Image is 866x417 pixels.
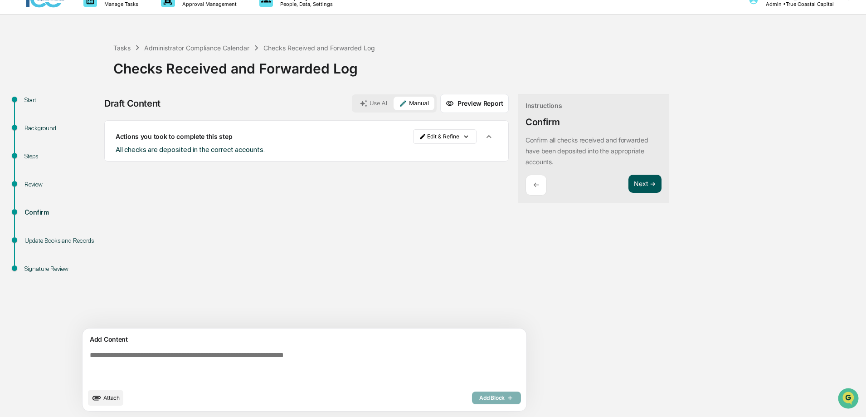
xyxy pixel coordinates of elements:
[413,129,477,144] button: Edit & Refine
[116,145,265,154] span: All checks are deposited in the correct accounts.
[88,390,123,406] button: upload document
[440,94,509,113] button: Preview Report
[5,111,62,127] a: 🖐️Preclearance
[66,115,73,123] div: 🗄️
[273,1,337,7] p: People, Data, Settings
[88,334,521,345] div: Add Content
[144,44,249,52] div: Administrator Compliance Calendar
[24,180,99,189] div: Review
[525,136,648,166] p: Confirm all checks received and forwarded have been deposited into the appropriate accounts.
[31,69,149,78] div: Start new chat
[628,175,662,193] button: Next ➔
[394,97,434,110] button: Manual
[18,132,57,141] span: Data Lookup
[24,236,99,245] div: Update Books and Records
[263,44,375,52] div: Checks Received and Forwarded Log
[24,264,99,274] div: Signature Review
[533,181,539,189] p: ←
[104,98,161,109] div: Draft Content
[5,128,61,144] a: 🔎Data Lookup
[64,153,110,161] a: Powered byPylon
[9,115,16,123] div: 🖐️
[24,123,99,133] div: Background
[837,387,861,412] iframe: Open customer support
[24,152,99,161] div: Steps
[113,53,861,77] div: Checks Received and Forwarded Log
[525,117,559,128] div: Confirm
[31,78,115,86] div: We're available if you need us!
[9,132,16,140] div: 🔎
[24,95,99,105] div: Start
[103,394,120,401] span: Attach
[75,114,112,123] span: Attestations
[154,72,165,83] button: Start new chat
[354,97,393,110] button: Use AI
[9,19,165,34] p: How can we help?
[759,1,834,7] p: Admin • True Coastal Capital
[90,154,110,161] span: Pylon
[116,132,232,140] p: Actions you took to complete this step
[97,1,143,7] p: Manage Tasks
[175,1,241,7] p: Approval Management
[113,44,131,52] div: Tasks
[18,114,58,123] span: Preclearance
[9,69,25,86] img: 1746055101610-c473b297-6a78-478c-a979-82029cc54cd1
[525,102,562,109] div: Instructions
[24,208,99,217] div: Confirm
[62,111,116,127] a: 🗄️Attestations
